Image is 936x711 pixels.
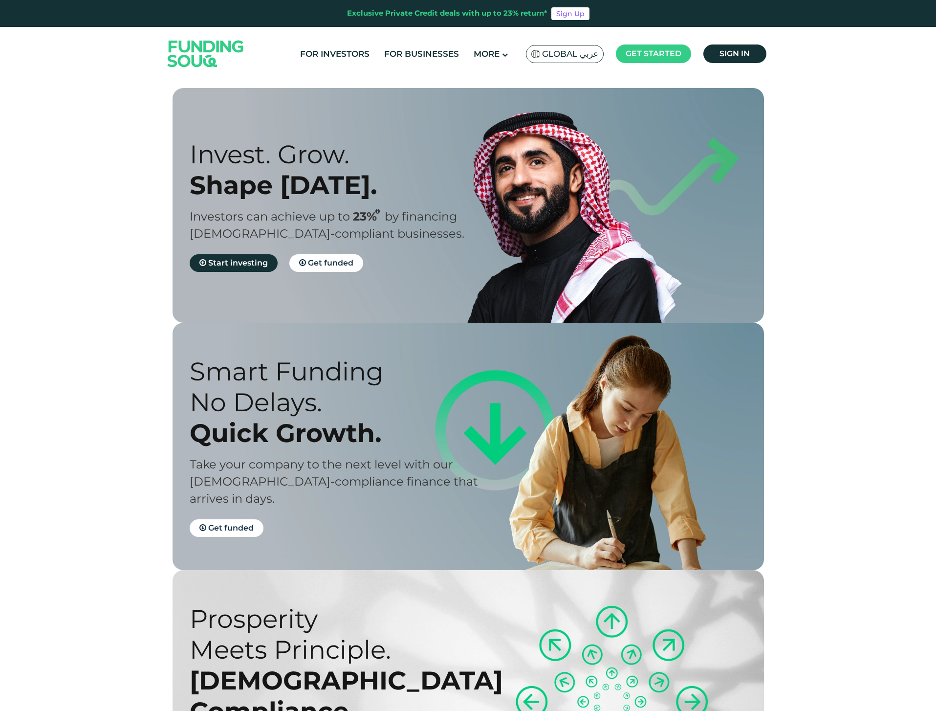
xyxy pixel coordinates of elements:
[308,258,353,267] span: Get funded
[298,46,372,62] a: For Investors
[474,49,500,59] span: More
[347,8,547,19] div: Exclusive Private Credit deals with up to 23% return*
[190,387,485,418] div: No Delays.
[190,139,485,170] div: Invest. Grow.
[190,170,485,200] div: Shape [DATE].
[382,46,461,62] a: For Businesses
[208,258,268,267] span: Start investing
[190,634,485,665] div: Meets Principle.
[208,523,254,533] span: Get funded
[190,519,263,537] a: Get funded
[289,254,363,272] a: Get funded
[190,209,350,223] span: Investors can achieve up to
[190,456,485,473] div: Take your company to the next level with our
[190,603,485,634] div: Prosperity
[719,49,750,58] span: Sign in
[551,7,589,20] a: Sign Up
[190,418,485,448] div: Quick Growth.
[353,209,385,223] span: 23%
[542,48,598,60] span: Global عربي
[190,473,485,507] div: [DEMOGRAPHIC_DATA]-compliance finance that arrives in days.
[190,254,278,272] a: Start investing
[375,209,380,214] i: 23% IRR (expected) ~ 15% Net yield (expected)
[703,44,766,63] a: Sign in
[626,49,681,58] span: Get started
[531,50,540,58] img: SA Flag
[190,356,485,387] div: Smart Funding
[158,29,254,78] img: Logo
